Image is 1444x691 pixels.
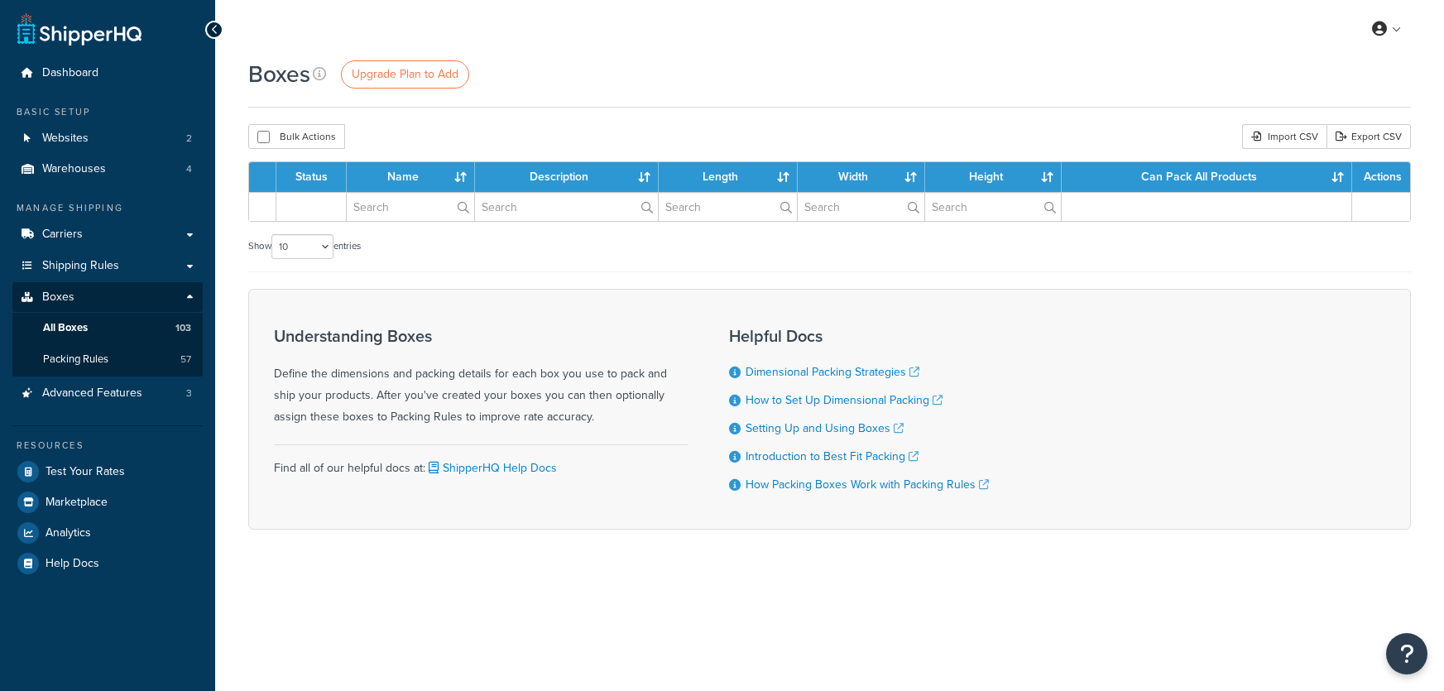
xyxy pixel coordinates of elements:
div: Define the dimensions and packing details for each box you use to pack and ship your products. Af... [274,327,688,428]
th: Status [276,162,347,192]
input: Search [475,193,658,221]
li: Origins [12,154,203,185]
span: Websites [42,132,89,146]
div: Resources [12,439,203,453]
a: ShipperHQ Home [17,12,142,46]
th: Name [347,162,475,192]
a: Shipping Rules [12,251,203,281]
th: Description [475,162,659,192]
span: Test Your Rates [46,465,125,479]
li: Advanced Features [12,378,203,409]
a: Dimensional Packing Strategies [746,363,919,381]
h3: Understanding Boxes [274,327,688,345]
button: Bulk Actions [248,124,345,149]
input: Search [798,193,925,221]
th: Can Pack All Products [1062,162,1352,192]
label: Show entries [248,234,361,259]
a: Dashboard [12,58,203,89]
select: Showentries [271,234,333,259]
span: 57 [180,353,191,367]
a: Boxes [12,282,203,313]
th: Height [925,162,1062,192]
a: Warehouses 4 [12,154,203,185]
a: Advanced Features 3 [12,378,203,409]
a: Packing Rules 57 [12,344,203,375]
span: 2 [186,132,192,146]
div: Find all of our helpful docs at: [274,444,688,479]
input: Search [347,193,474,221]
input: Search [925,193,1061,221]
span: Dashboard [42,66,98,80]
div: Basic Setup [12,105,203,119]
th: Length [659,162,798,192]
a: Export CSV [1326,124,1411,149]
h3: Helpful Docs [729,327,989,345]
span: Help Docs [46,557,99,571]
div: Manage Shipping [12,201,203,215]
span: 3 [186,386,192,401]
div: Import CSV [1242,124,1326,149]
span: Shipping Rules [42,259,119,273]
a: Websites 2 [12,123,203,154]
button: Open Resource Center [1386,633,1427,674]
li: All Boxes [12,313,203,343]
th: Width [798,162,926,192]
span: Advanced Features [42,386,142,401]
span: All Boxes [43,321,88,335]
a: ShipperHQ Help Docs [425,459,557,477]
th: Actions [1352,162,1410,192]
span: Warehouses [42,162,106,176]
a: Setting Up and Using Boxes [746,420,904,437]
span: Boxes [42,290,74,305]
a: Test Your Rates [12,457,203,487]
li: Boxes [12,282,203,377]
li: Websites [12,123,203,154]
span: Marketplace [46,496,108,510]
a: Help Docs [12,549,203,578]
span: Upgrade Plan to Add [352,65,458,83]
a: How Packing Boxes Work with Packing Rules [746,476,989,493]
span: Packing Rules [43,353,108,367]
span: 103 [175,321,191,335]
a: Upgrade Plan to Add [341,60,469,89]
span: 4 [186,162,192,176]
span: Analytics [46,526,91,540]
span: Carriers [42,228,83,242]
a: Introduction to Best Fit Packing [746,448,919,465]
a: Marketplace [12,487,203,517]
li: Packing Rules [12,344,203,375]
a: Analytics [12,518,203,548]
input: Search [659,193,797,221]
a: All Boxes 103 [12,313,203,343]
a: Carriers [12,219,203,250]
h1: Boxes [248,58,310,90]
a: How to Set Up Dimensional Packing [746,391,943,409]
